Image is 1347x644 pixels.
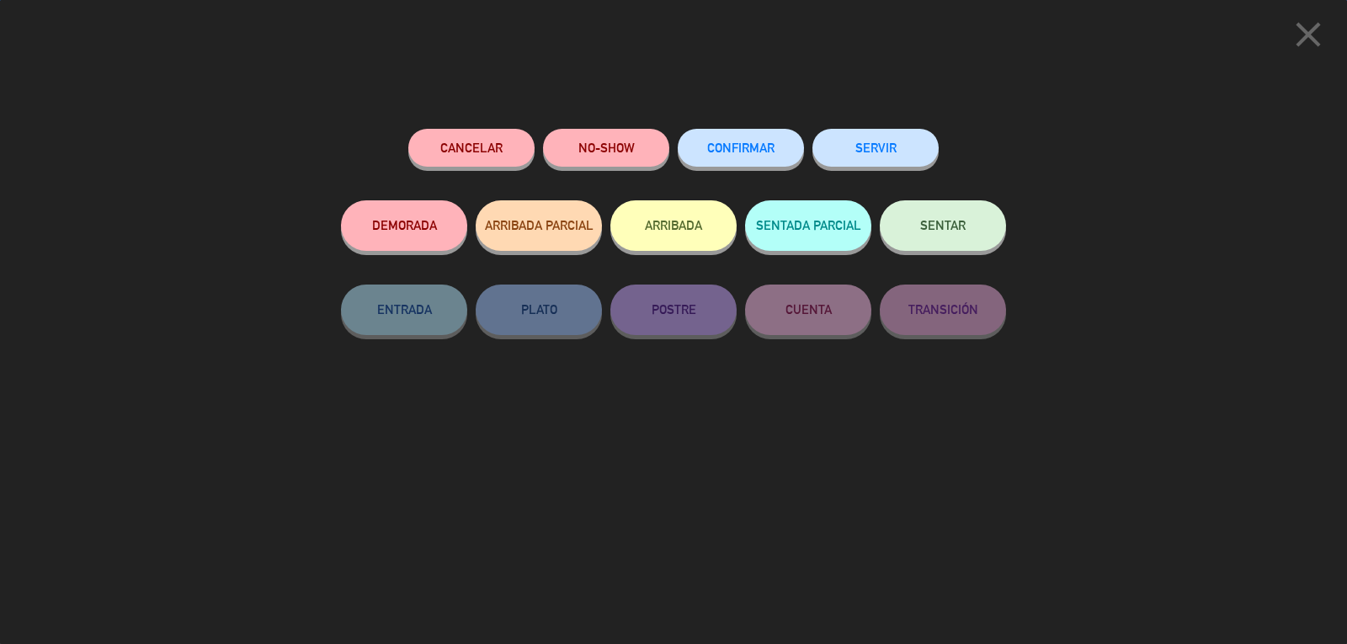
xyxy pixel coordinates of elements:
button: ARRIBADA [610,200,737,251]
button: ENTRADA [341,285,467,335]
i: close [1287,13,1329,56]
span: SENTAR [920,218,966,232]
button: CONFIRMAR [678,129,804,167]
button: PLATO [476,285,602,335]
button: SERVIR [812,129,939,167]
button: ARRIBADA PARCIAL [476,200,602,251]
button: SENTAR [880,200,1006,251]
button: NO-SHOW [543,129,669,167]
span: CONFIRMAR [707,141,775,155]
button: POSTRE [610,285,737,335]
button: CUENTA [745,285,871,335]
button: DEMORADA [341,200,467,251]
span: ARRIBADA PARCIAL [485,218,594,232]
button: Cancelar [408,129,535,167]
button: SENTADA PARCIAL [745,200,871,251]
button: TRANSICIÓN [880,285,1006,335]
button: close [1282,13,1334,62]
